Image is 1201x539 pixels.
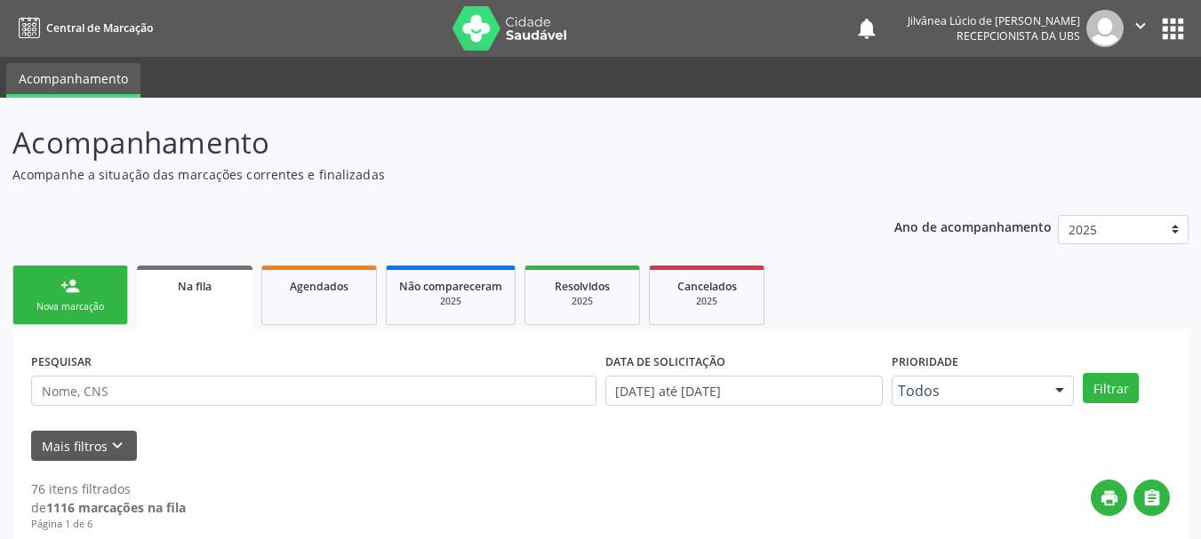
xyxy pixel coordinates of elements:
span: Todos [898,382,1037,400]
button: print [1091,480,1127,516]
div: 2025 [399,295,502,308]
button: Filtrar [1083,373,1139,403]
span: Central de Marcação [46,20,153,36]
span: Resolvidos [555,279,610,294]
i:  [1131,16,1150,36]
label: PESQUISAR [31,348,92,376]
button: notifications [854,16,879,41]
span: Agendados [290,279,348,294]
button:  [1133,480,1170,516]
input: Nome, CNS [31,376,596,406]
div: Jilvânea Lúcio de [PERSON_NAME] [908,13,1080,28]
button: apps [1157,13,1189,44]
i:  [1142,488,1162,508]
p: Acompanhamento [12,121,836,165]
a: Acompanhamento [6,63,140,98]
img: img [1086,10,1124,47]
input: Selecione um intervalo [605,376,884,406]
p: Acompanhe a situação das marcações correntes e finalizadas [12,165,836,184]
a: Central de Marcação [12,13,153,43]
strong: 1116 marcações na fila [46,499,186,516]
button:  [1124,10,1157,47]
div: 2025 [538,295,627,308]
div: 76 itens filtrados [31,480,186,498]
i: print [1100,488,1119,508]
i: keyboard_arrow_down [108,436,127,456]
div: 2025 [662,295,751,308]
label: DATA DE SOLICITAÇÃO [605,348,725,376]
span: Recepcionista da UBS [957,28,1080,44]
div: Nova marcação [26,300,115,313]
span: Cancelados [677,279,737,294]
span: Não compareceram [399,279,502,294]
span: Na fila [178,279,212,294]
div: de [31,498,186,517]
div: Página 1 de 6 [31,517,186,532]
div: person_add [60,276,80,296]
p: Ano de acompanhamento [894,215,1052,237]
button: Mais filtroskeyboard_arrow_down [31,431,137,462]
label: Prioridade [892,348,958,376]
